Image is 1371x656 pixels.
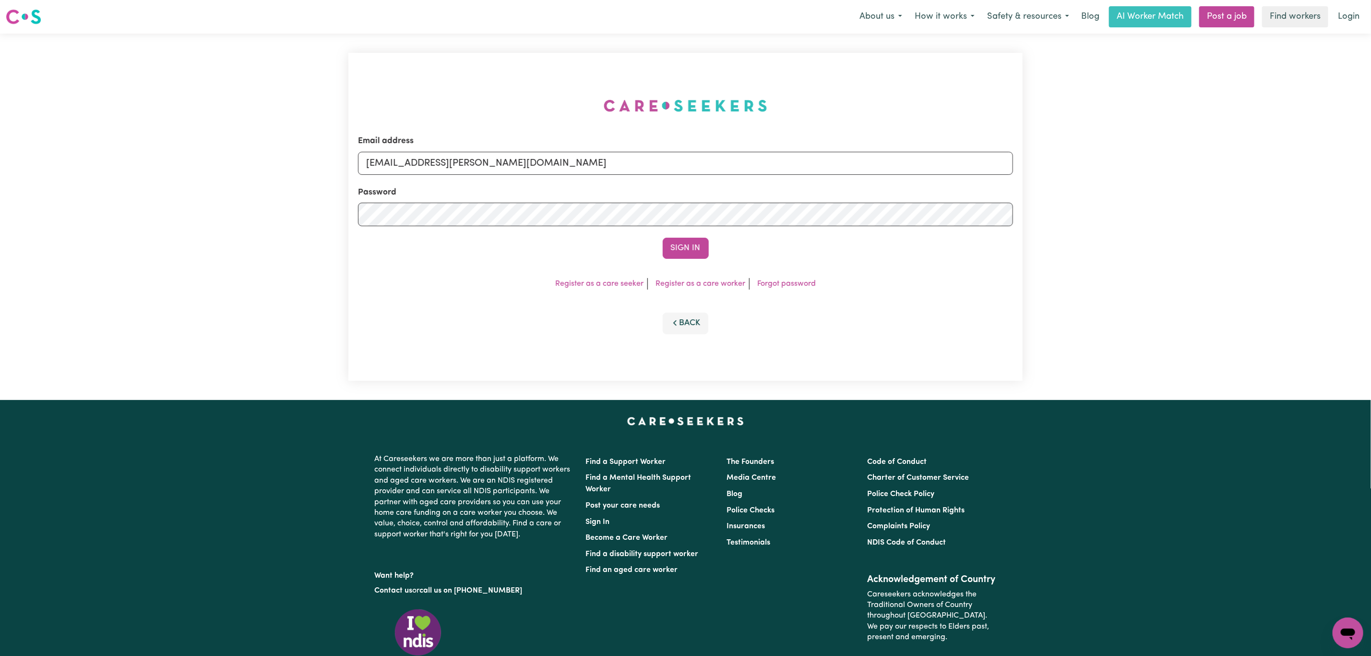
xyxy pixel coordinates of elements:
[1075,6,1105,27] a: Blog
[586,474,691,493] a: Find a Mental Health Support Worker
[867,585,996,647] p: Careseekers acknowledges the Traditional Owners of Country throughout [GEOGRAPHIC_DATA]. We pay o...
[867,490,934,498] a: Police Check Policy
[586,502,660,510] a: Post your care needs
[1332,6,1365,27] a: Login
[867,458,927,466] a: Code of Conduct
[853,7,908,27] button: About us
[586,518,610,526] a: Sign In
[727,474,776,482] a: Media Centre
[586,534,668,542] a: Become a Care Worker
[981,7,1075,27] button: Safety & resources
[867,474,969,482] a: Charter of Customer Service
[757,280,816,288] a: Forgot password
[663,313,709,334] button: Back
[1262,6,1328,27] a: Find workers
[727,490,742,498] a: Blog
[656,280,745,288] a: Register as a care worker
[586,566,678,574] a: Find an aged care worker
[1109,6,1192,27] a: AI Worker Match
[1333,618,1363,648] iframe: Button to launch messaging window, conversation in progress
[627,417,744,425] a: Careseekers home page
[727,539,770,547] a: Testimonials
[727,522,765,530] a: Insurances
[375,450,574,544] p: At Careseekers we are more than just a platform. We connect individuals directly to disability su...
[867,507,965,514] a: Protection of Human Rights
[663,238,709,259] button: Sign In
[555,280,644,288] a: Register as a care seeker
[1199,6,1254,27] a: Post a job
[375,567,574,581] p: Want help?
[6,8,41,25] img: Careseekers logo
[420,587,523,595] a: call us on [PHONE_NUMBER]
[375,587,413,595] a: Contact us
[867,539,946,547] a: NDIS Code of Conduct
[586,458,666,466] a: Find a Support Worker
[358,152,1013,175] input: Email address
[6,6,41,28] a: Careseekers logo
[358,135,414,147] label: Email address
[586,550,699,558] a: Find a disability support worker
[727,458,774,466] a: The Founders
[867,522,930,530] a: Complaints Policy
[358,186,396,199] label: Password
[727,507,775,514] a: Police Checks
[908,7,981,27] button: How it works
[867,574,996,585] h2: Acknowledgement of Country
[375,582,574,600] p: or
